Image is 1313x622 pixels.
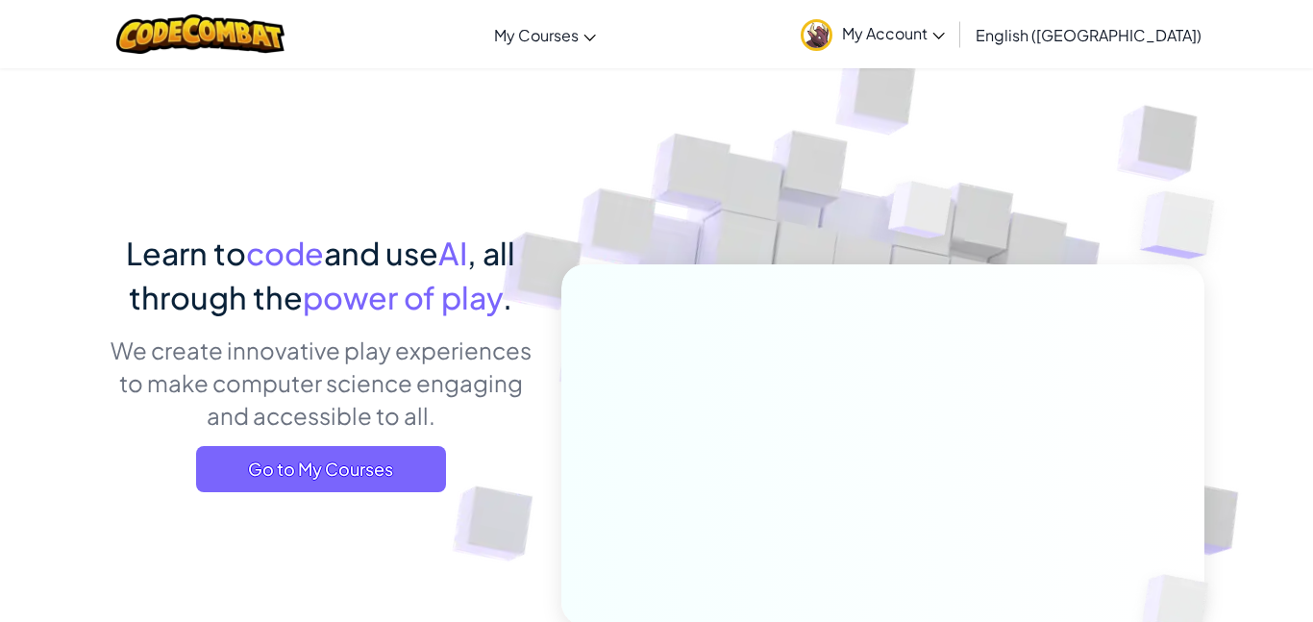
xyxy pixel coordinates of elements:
span: My Courses [494,25,579,45]
a: My Account [791,4,954,64]
span: code [246,234,324,272]
span: . [503,278,512,316]
span: English ([GEOGRAPHIC_DATA]) [976,25,1202,45]
p: We create innovative play experiences to make computer science engaging and accessible to all. [109,334,533,432]
span: AI [438,234,467,272]
span: Learn to [126,234,246,272]
a: My Courses [484,9,606,61]
span: My Account [842,23,945,43]
span: and use [324,234,438,272]
span: power of play [303,278,503,316]
img: Overlap cubes [853,143,991,286]
img: avatar [801,19,832,51]
a: Go to My Courses [196,446,446,492]
img: Overlap cubes [1102,144,1268,307]
img: CodeCombat logo [116,14,285,54]
a: English ([GEOGRAPHIC_DATA]) [966,9,1211,61]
